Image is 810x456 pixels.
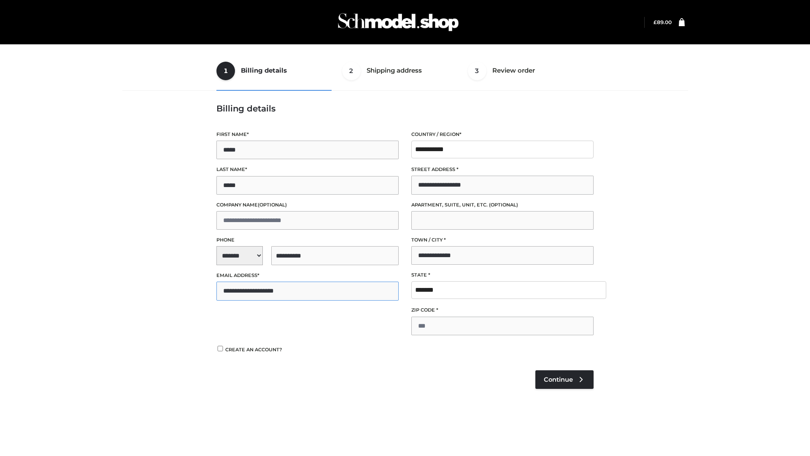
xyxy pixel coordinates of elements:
span: Create an account? [225,347,282,353]
label: State [411,271,594,279]
span: Continue [544,376,573,383]
label: Email address [216,271,399,280]
span: (optional) [489,202,518,208]
label: Street address [411,166,594,174]
label: Company name [216,201,399,209]
a: £89.00 [653,19,672,25]
label: Apartment, suite, unit, etc. [411,201,594,209]
a: Continue [535,370,594,389]
bdi: 89.00 [653,19,672,25]
label: Country / Region [411,130,594,138]
span: £ [653,19,657,25]
label: Town / City [411,236,594,244]
label: Phone [216,236,399,244]
img: Schmodel Admin 964 [335,5,462,39]
input: Create an account? [216,346,224,351]
label: ZIP Code [411,306,594,314]
h3: Billing details [216,103,594,114]
label: Last name [216,166,399,174]
span: (optional) [258,202,287,208]
label: First name [216,130,399,138]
